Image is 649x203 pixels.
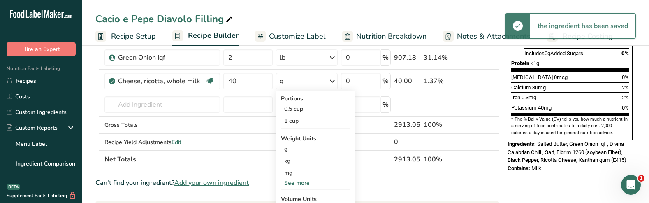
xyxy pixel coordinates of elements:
div: g [281,143,350,155]
iframe: Intercom live chat [621,175,641,195]
div: lb [280,53,285,63]
th: 100% [422,150,462,168]
button: Hire an Expert [7,42,76,56]
div: See more [281,179,350,187]
div: Portions [281,94,350,103]
span: Potassium [511,105,537,111]
span: Total Sugars [518,40,547,46]
a: Recipe Builder [172,26,239,46]
span: Notes & Attachments [457,31,531,42]
span: Nutrition Breakdown [356,31,426,42]
div: 40.00 [394,76,420,86]
span: Ingredients: [508,141,536,147]
span: Iron [511,94,520,100]
span: Protein [511,60,529,66]
span: Customize Label [269,31,326,42]
a: Notes & Attachments [443,27,531,46]
span: Calcium [511,84,531,91]
div: Cheese, ricotta, whole milk [118,76,205,86]
div: Can't find your ingredient? [95,178,499,188]
span: Contains: [508,165,530,171]
span: 0% [621,50,629,56]
div: Recipe Yield Adjustments [104,138,220,147]
div: 0 [394,137,420,147]
span: Add your own ingredient [174,178,249,188]
span: 2% [622,84,629,91]
div: 2913.05 [394,120,420,130]
span: 30mg [532,84,546,91]
span: Salted Butter, Green Onion Iqf , Divina Calabrian Chili , Salt, Fibrim 1260 (soybean Fiber), Blac... [508,141,626,163]
span: 0% [622,105,629,111]
div: the ingredient has been saved [530,14,635,38]
div: g [280,76,284,86]
span: 0% [622,74,629,80]
span: Edit [172,138,181,146]
a: Customize Label [255,27,326,46]
th: 2913.05 [392,150,422,168]
a: Nutrition Breakdown [342,27,426,46]
div: 907.18 [394,53,420,63]
div: Gross Totals [104,121,220,129]
a: Recipe Setup [95,27,156,46]
div: 1 cup [281,115,350,127]
span: 0mcg [554,74,568,80]
div: Custom Reports [7,124,58,132]
div: 31.14% [424,53,460,63]
input: Add Ingredient [104,96,220,113]
div: Green Onion Iqf [118,53,215,63]
span: [MEDICAL_DATA] [511,74,553,80]
div: 1.37% [424,76,460,86]
th: Net Totals [103,150,392,168]
section: * The % Daily Value (DV) tells you how much a nutrient in a serving of food contributes to a dail... [511,116,629,136]
div: mg [281,167,350,179]
div: BETA [7,184,20,190]
span: Recipe Builder [188,30,239,41]
div: 100% [424,120,460,130]
span: Recipe Setup [111,31,156,42]
span: Includes Added Sugars [524,50,583,56]
span: 1 [638,175,644,182]
span: 0.3mg [522,94,536,100]
div: kg [281,155,350,167]
div: 0.5 cup [281,103,350,115]
span: 40mg [538,105,552,111]
div: Cacio e Pepe Diavolo Filling [95,12,234,26]
span: 0g [545,50,550,56]
div: Weight Units [281,134,350,143]
span: 0g [548,40,554,46]
span: 2% [622,94,629,100]
span: Milk [531,165,541,171]
span: <1g [531,60,539,66]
